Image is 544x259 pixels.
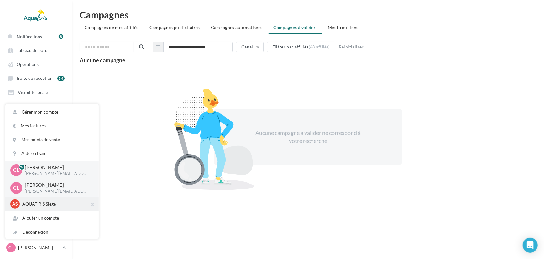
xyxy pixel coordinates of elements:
p: AQUATIRIS Siège [22,201,91,207]
a: Mon réseau [4,114,68,125]
div: Aucune campagne à valider ne correspond à votre recherche [254,129,362,145]
span: CL [13,184,19,191]
a: CL [PERSON_NAME] [5,242,67,254]
span: Campagnes publicitaires [149,25,200,30]
span: AS [12,201,18,207]
a: Visibilité locale [4,86,68,98]
a: Aide en ligne [5,146,99,160]
a: Boutique en ligne [4,142,68,153]
div: 54 [57,76,65,81]
div: 8 [59,34,63,39]
div: (68 affiliés) [309,44,330,49]
span: CL [13,167,19,174]
span: Campagnes de mes affiliés [85,25,139,30]
h1: Campagnes [80,10,536,19]
span: Notifications [17,34,42,39]
a: Médiathèque [4,100,68,112]
p: [PERSON_NAME][EMAIL_ADDRESS][DOMAIN_NAME] [25,189,89,194]
span: Tableau de bord [17,48,48,53]
span: Opérations [17,62,39,67]
button: Réinitialiser [336,43,366,51]
p: [PERSON_NAME][EMAIL_ADDRESS][DOMAIN_NAME] [25,171,89,176]
a: Gérer mon compte [5,105,99,119]
span: Boîte de réception [17,76,53,81]
a: Opérations [4,58,68,70]
div: Open Intercom Messenger [523,238,538,253]
span: Aucune campagne [80,57,125,63]
p: [PERSON_NAME] [25,181,89,189]
a: Tableau de bord [4,44,68,56]
button: Filtrer par affiliés(68 affiliés) [267,42,335,52]
span: Visibilité locale [18,90,48,95]
a: Boîte de réception 54 [4,72,68,84]
p: [PERSON_NAME] [25,164,89,171]
button: Canal [236,42,264,52]
div: Ajouter un compte [5,211,99,225]
p: [PERSON_NAME] [18,245,60,251]
a: Mes points de vente [5,133,99,146]
button: Notifications 8 [4,31,66,42]
span: CL [8,245,13,251]
a: Campagnes [4,128,68,140]
div: Déconnexion [5,225,99,239]
a: Mes factures [5,119,99,133]
span: Campagnes automatisées [211,25,263,30]
span: Mes brouillons [328,25,358,30]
